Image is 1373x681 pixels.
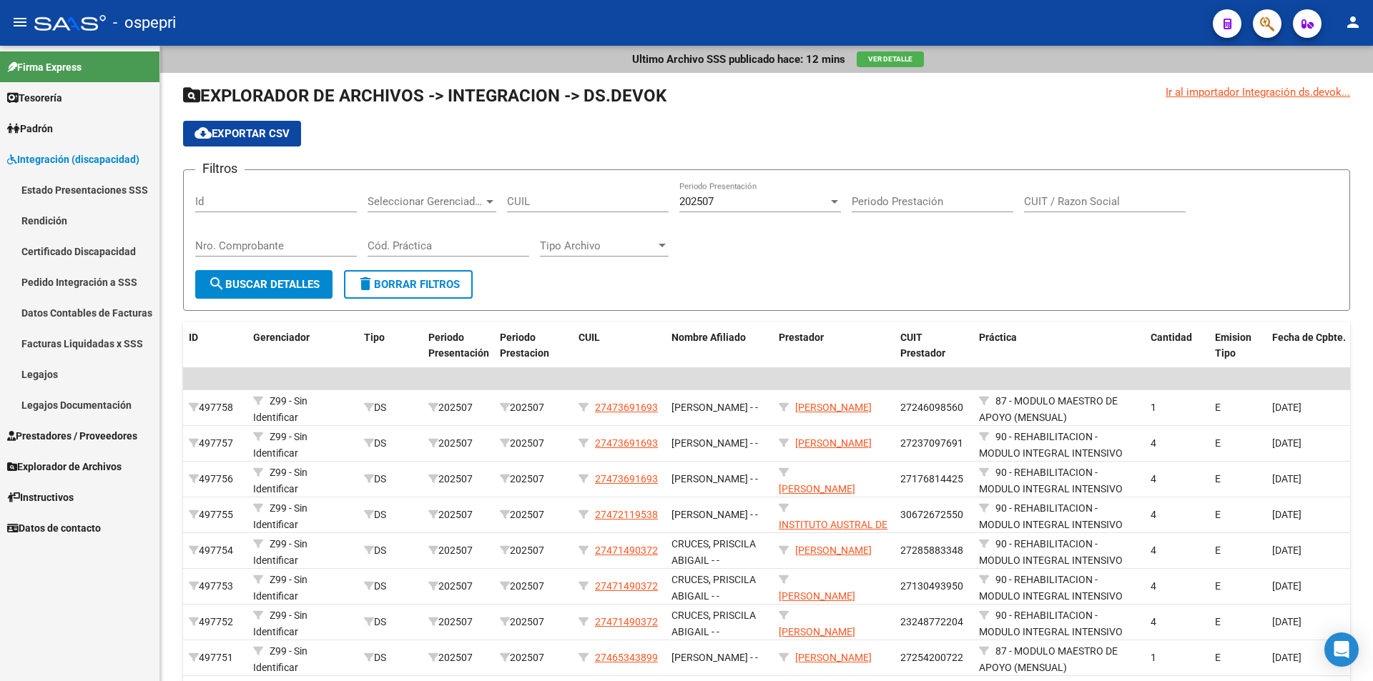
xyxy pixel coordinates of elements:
[500,471,567,487] div: 202507
[253,610,307,637] span: Z99 - Sin Identificar
[979,332,1017,343] span: Práctica
[595,473,658,484] span: 27473691693
[195,159,245,179] h3: Filtros
[779,483,855,511] span: [PERSON_NAME] [PERSON_NAME]
[1215,473,1221,484] span: E
[11,14,29,31] mat-icon: menu
[795,545,872,556] span: [PERSON_NAME]
[979,645,1118,673] span: 87 - MODULO MAESTRO DE APOYO (MENSUAL)
[671,402,758,413] span: [PERSON_NAME] - -
[671,332,746,343] span: Nombre Afiliado
[595,509,658,520] span: 27472119538
[189,399,242,416] div: 497758
[500,435,567,452] div: 202507
[973,322,1145,369] datatable-header-cell: Práctica
[7,428,137,444] span: Prestadores / Proveedores
[364,399,417,416] div: DS
[500,578,567,595] div: 202507
[671,574,756,602] span: CRUCES, PRISCILA ABIGAIL - -
[364,614,417,630] div: DS
[357,275,374,292] mat-icon: delete
[368,195,483,208] span: Seleccionar Gerenciador
[183,121,301,146] button: Exportar CSV
[195,124,212,141] mat-icon: cloud_download
[671,652,758,663] span: [PERSON_NAME] - -
[7,121,53,136] span: Padrón
[795,437,872,449] span: [PERSON_NAME]
[900,545,963,556] span: 27285883348
[428,614,488,630] div: 202507
[1272,332,1346,343] span: Fecha de Cpbte.
[253,574,307,602] span: Z99 - Sin Identificar
[189,435,242,452] div: 497757
[1324,632,1359,667] div: Open Intercom Messenger
[1166,84,1350,100] div: Ir al importador Integración ds.devok...
[428,332,489,359] span: Periodo Presentación
[189,650,242,666] div: 497751
[253,431,307,459] span: Z99 - Sin Identificar
[208,278,320,291] span: Buscar Detalles
[1215,332,1251,359] span: Emision Tipo
[773,322,895,369] datatable-header-cell: Prestador
[195,270,333,299] button: Buscar Detalles
[247,322,358,369] datatable-header-cell: Gerenciador
[779,332,824,343] span: Prestador
[344,270,473,299] button: Borrar Filtros
[428,542,488,559] div: 202507
[1151,509,1156,520] span: 4
[7,459,122,474] span: Explorador de Archivos
[979,610,1123,654] span: 90 - REHABILITACION - MODULO INTEGRAL INTENSIVO (SEMANAL)
[189,471,242,487] div: 497756
[795,652,872,663] span: [PERSON_NAME]
[500,614,567,630] div: 202507
[500,507,567,523] div: 202507
[7,520,101,536] span: Datos de contacto
[183,322,247,369] datatable-header-cell: ID
[183,86,666,106] span: EXPLORADOR DE ARCHIVOS -> INTEGRACION -> DS.DEVOK
[253,645,307,673] span: Z99 - Sin Identificar
[1272,473,1301,484] span: [DATE]
[189,542,242,559] div: 497754
[494,322,573,369] datatable-header-cell: Periodo Prestacion
[1151,402,1156,413] span: 1
[253,332,310,343] span: Gerenciador
[7,151,139,167] span: Integración (discapacidad)
[573,322,666,369] datatable-header-cell: CUIL
[1151,332,1192,343] span: Cantidad
[1215,616,1221,627] span: E
[253,467,307,494] span: Z99 - Sin Identificar
[671,509,758,520] span: [PERSON_NAME] - -
[1151,580,1156,592] span: 4
[500,332,549,359] span: Periodo Prestacion
[428,507,488,523] div: 202507
[632,51,845,67] p: Ultimo Archivo SSS publicado hace: 12 mins
[7,90,62,106] span: Tesorería
[189,614,242,630] div: 497752
[253,502,307,530] span: Z99 - Sin Identificar
[779,519,887,547] span: INSTITUTO AUSTRAL DE SALUD MENTAL SA
[900,437,963,449] span: 27237097691
[358,322,423,369] datatable-header-cell: Tipo
[189,507,242,523] div: 497755
[895,322,973,369] datatable-header-cell: CUIT Prestador
[595,580,658,592] span: 27471490372
[1344,14,1362,31] mat-icon: person
[364,332,385,343] span: Tipo
[979,431,1123,475] span: 90 - REHABILITACION - MODULO INTEGRAL INTENSIVO (SEMANAL)
[189,332,198,343] span: ID
[671,538,756,566] span: CRUCES, PRISCILA ABIGAIL - -
[1151,616,1156,627] span: 4
[428,399,488,416] div: 202507
[595,402,658,413] span: 27473691693
[868,55,912,63] span: Ver Detalle
[979,502,1123,547] span: 90 - REHABILITACION - MODULO INTEGRAL INTENSIVO (SEMANAL)
[979,574,1123,618] span: 90 - REHABILITACION - MODULO INTEGRAL INTENSIVO (SEMANAL)
[1215,509,1221,520] span: E
[428,471,488,487] div: 202507
[795,402,872,413] span: [PERSON_NAME]
[357,278,460,291] span: Borrar Filtros
[779,590,855,618] span: [PERSON_NAME] [PERSON_NAME]
[900,402,963,413] span: 27246098560
[428,435,488,452] div: 202507
[595,545,658,556] span: 27471490372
